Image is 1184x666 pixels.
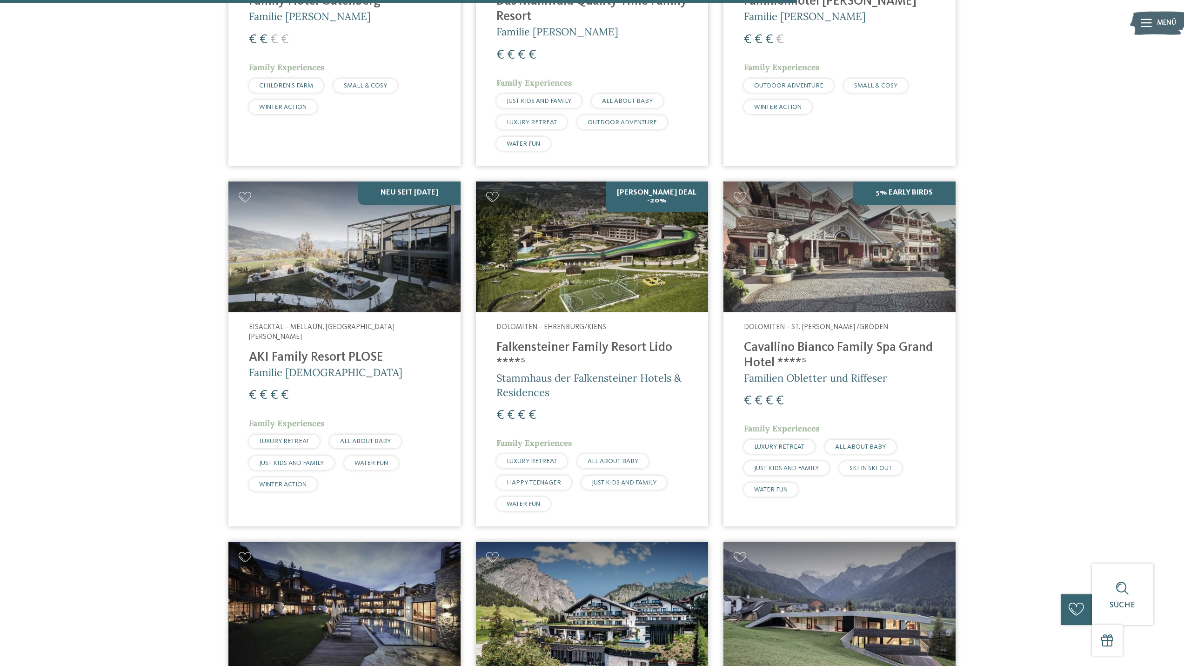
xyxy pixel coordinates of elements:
[507,119,557,126] span: LUXURY RETREAT
[744,33,752,47] span: €
[754,82,823,89] span: OUTDOOR ADVENTURE
[259,104,307,110] span: WINTER ACTION
[259,481,307,488] span: WINTER ACTION
[850,465,892,471] span: SKI-IN SKI-OUT
[496,48,504,62] span: €
[518,409,526,422] span: €
[754,486,788,493] span: WATER FUN
[528,48,536,62] span: €
[496,25,618,38] span: Familie [PERSON_NAME]
[249,33,257,47] span: €
[776,33,784,47] span: €
[507,458,557,464] span: LUXURY RETREAT
[249,62,325,73] span: Family Experiences
[835,444,886,450] span: ALL ABOUT BABY
[765,394,773,408] span: €
[476,182,708,526] a: Familienhotels gesucht? Hier findet ihr die besten! [PERSON_NAME] Deal -20% Dolomiten – Ehrenburg...
[344,82,387,89] span: SMALL & COSY
[228,182,461,526] a: Familienhotels gesucht? Hier findet ihr die besten! NEU seit [DATE] Eisacktal – Mellaun, [GEOGRAP...
[744,340,935,371] h4: Cavallino Bianco Family Spa Grand Hotel ****ˢ
[754,444,804,450] span: LUXURY RETREAT
[754,465,819,471] span: JUST KIDS AND FAMILY
[744,323,888,331] span: Dolomiten – St. [PERSON_NAME] /Gröden
[744,62,820,73] span: Family Experiences
[281,389,289,402] span: €
[776,394,784,408] span: €
[270,389,278,402] span: €
[507,141,540,147] span: WATER FUN
[259,438,309,444] span: LUXURY RETREAT
[744,10,866,23] span: Familie [PERSON_NAME]
[518,48,526,62] span: €
[854,82,897,89] span: SMALL & COSY
[249,366,402,379] span: Familie [DEMOGRAPHIC_DATA]
[340,438,391,444] span: ALL ABOUT BABY
[355,460,388,466] span: WATER FUN
[496,340,688,371] h4: Falkensteiner Family Resort Lido ****ˢ
[755,33,763,47] span: €
[270,33,278,47] span: €
[496,77,572,88] span: Family Experiences
[496,323,606,331] span: Dolomiten – Ehrenburg/Kiens
[249,418,325,429] span: Family Experiences
[476,182,708,312] img: Familienhotels gesucht? Hier findet ihr die besten!
[281,33,289,47] span: €
[507,48,515,62] span: €
[259,82,313,89] span: CHILDREN’S FARM
[765,33,773,47] span: €
[588,119,657,126] span: OUTDOOR ADVENTURE
[507,479,561,486] span: HAPPY TEENAGER
[602,98,653,104] span: ALL ABOUT BABY
[228,182,461,312] img: Familienhotels gesucht? Hier findet ihr die besten!
[592,479,656,486] span: JUST KIDS AND FAMILY
[249,323,395,341] span: Eisacktal – Mellaun, [GEOGRAPHIC_DATA][PERSON_NAME]
[260,33,268,47] span: €
[249,350,440,365] h4: AKI Family Resort PLOSE
[249,389,257,402] span: €
[496,371,681,399] span: Stammhaus der Falkensteiner Hotels & Residences
[259,460,324,466] span: JUST KIDS AND FAMILY
[744,371,887,384] span: Familien Obletter und Riffeser
[754,104,802,110] span: WINTER ACTION
[260,389,268,402] span: €
[496,409,504,422] span: €
[496,437,572,448] span: Family Experiences
[507,98,571,104] span: JUST KIDS AND FAMILY
[1110,601,1135,609] span: Suche
[588,458,638,464] span: ALL ABOUT BABY
[507,501,540,507] span: WATER FUN
[723,182,956,526] a: Familienhotels gesucht? Hier findet ihr die besten! 5% Early Birds Dolomiten – St. [PERSON_NAME] ...
[744,394,752,408] span: €
[723,182,956,312] img: Family Spa Grand Hotel Cavallino Bianco ****ˢ
[528,409,536,422] span: €
[507,409,515,422] span: €
[249,10,371,23] span: Familie [PERSON_NAME]
[755,394,763,408] span: €
[744,423,820,434] span: Family Experiences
